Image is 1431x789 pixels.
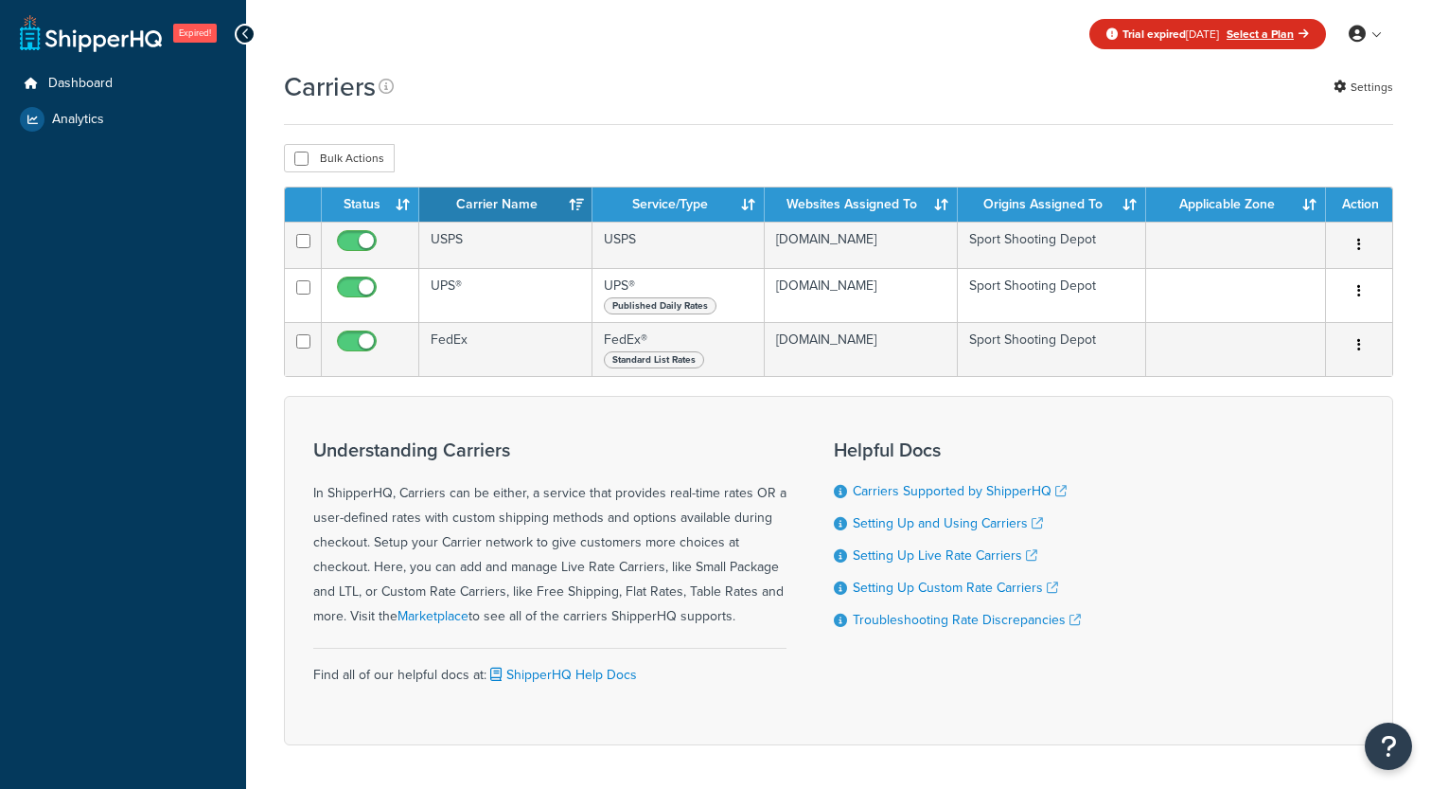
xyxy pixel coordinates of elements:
[14,66,232,101] a: Dashboard
[853,546,1037,565] a: Setting Up Live Rate Carriers
[853,610,1081,630] a: Troubleshooting Rate Discrepancies
[20,14,162,52] a: ShipperHQ Home
[284,144,395,172] button: Bulk Actions
[592,322,765,376] td: FedEx®
[853,513,1043,533] a: Setting Up and Using Carriers
[1122,26,1186,43] strong: Trial expired
[853,481,1067,501] a: Carriers Supported by ShipperHQ
[1326,188,1392,222] th: Action
[419,268,592,322] td: UPS®
[1227,26,1309,43] a: Select a Plan
[765,222,957,268] td: [DOMAIN_NAME]
[592,188,765,222] th: Service/Type: activate to sort column ascending
[765,322,957,376] td: [DOMAIN_NAME]
[604,351,704,368] span: Standard List Rates
[1122,26,1219,43] span: [DATE]
[173,24,217,43] span: Expired!
[958,188,1146,222] th: Origins Assigned To: activate to sort column ascending
[958,222,1146,268] td: Sport Shooting Depot
[419,322,592,376] td: FedEx
[592,222,765,268] td: USPS
[313,439,786,460] h3: Understanding Carriers
[604,297,716,314] span: Published Daily Rates
[958,268,1146,322] td: Sport Shooting Depot
[1334,74,1393,100] a: Settings
[765,188,957,222] th: Websites Assigned To: activate to sort column ascending
[313,648,786,688] div: Find all of our helpful docs at:
[834,439,1081,460] h3: Helpful Docs
[958,322,1146,376] td: Sport Shooting Depot
[284,68,376,105] h1: Carriers
[853,578,1058,598] a: Setting Up Custom Rate Carriers
[765,268,957,322] td: [DOMAIN_NAME]
[48,76,113,92] span: Dashboard
[592,268,765,322] td: UPS®
[1146,188,1326,222] th: Applicable Zone: activate to sort column ascending
[397,606,468,626] a: Marketplace
[313,439,786,629] div: In ShipperHQ, Carriers can be either, a service that provides real-time rates OR a user-defined r...
[419,188,592,222] th: Carrier Name: activate to sort column ascending
[14,102,232,136] a: Analytics
[52,112,104,128] span: Analytics
[1365,723,1412,770] button: Open Resource Center
[419,222,592,268] td: USPS
[486,665,637,685] a: ShipperHQ Help Docs
[322,188,419,222] th: Status: activate to sort column ascending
